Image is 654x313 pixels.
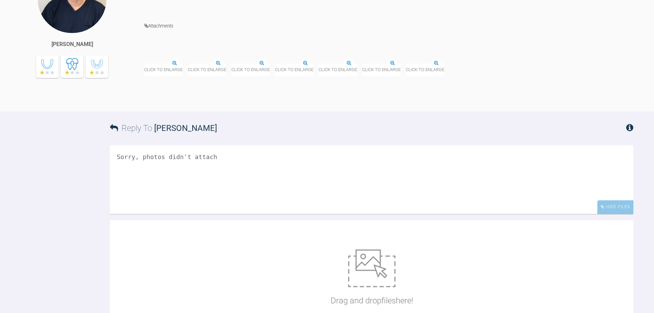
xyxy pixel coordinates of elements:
h3: Reply To [110,122,217,135]
span: Click to enlarge [144,64,183,76]
h4: Attachments [144,22,633,30]
p: Drag and drop files here! [331,294,413,307]
div: Hide Files [597,200,633,214]
span: Click to enlarge [231,64,270,76]
span: Click to enlarge [406,64,444,76]
span: Click to enlarge [362,64,401,76]
span: [PERSON_NAME] [154,123,217,133]
div: [PERSON_NAME] [51,40,93,49]
span: Click to enlarge [319,64,357,76]
span: Click to enlarge [275,64,313,76]
span: Click to enlarge [188,64,226,76]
